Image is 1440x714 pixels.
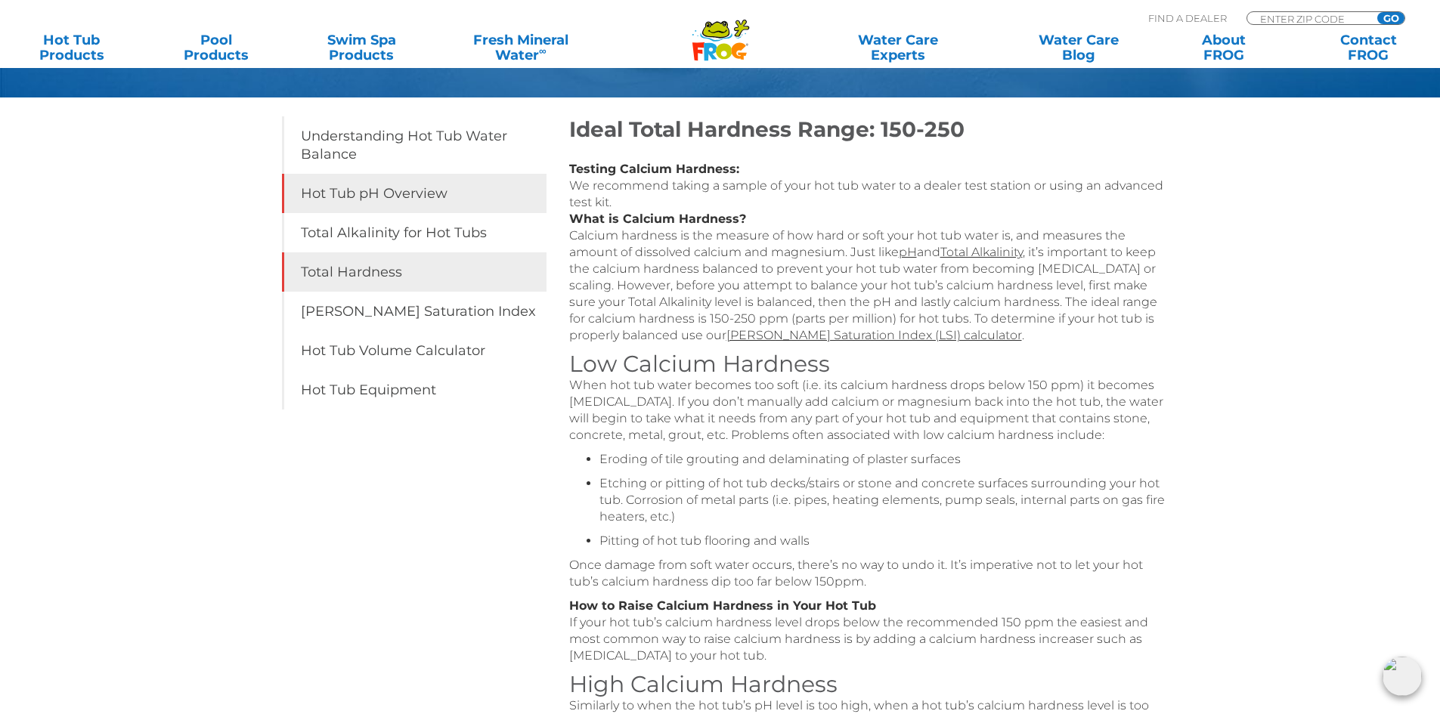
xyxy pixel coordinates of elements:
[569,116,1174,142] h2: Ideal Total Hardness Range: 150-250
[1383,657,1422,696] img: openIcon
[569,377,1174,444] p: When hot tub water becomes too soft (i.e. its calcium hardness drops below 150 ppm) it becomes [M...
[305,32,418,63] a: Swim SpaProducts
[282,292,547,331] a: [PERSON_NAME] Saturation Index
[1022,32,1135,63] a: Water CareBlog
[1259,12,1361,25] input: Zip Code Form
[1377,12,1404,24] input: GO
[539,45,547,57] sup: ∞
[569,351,1174,377] h3: Low Calcium Hardness
[899,245,917,259] a: pH
[569,557,1174,590] p: Once damage from soft water occurs, there’s no way to undo it. It’s imperative not to let your ho...
[1167,32,1280,63] a: AboutFROG
[282,116,547,174] a: Understanding Hot Tub Water Balance
[940,245,1023,259] a: Total Alkalinity
[569,212,746,226] strong: What is Calcium Hardness?
[282,331,547,370] a: Hot Tub Volume Calculator
[807,32,989,63] a: Water CareExperts
[599,451,1174,468] li: Eroding of tile grouting and delaminating of plaster surfaces
[599,475,1174,525] li: Etching or pitting of hot tub decks/stairs or stone and concrete surfaces surrounding your hot tu...
[282,213,547,252] a: Total Alkalinity for Hot Tubs
[282,174,547,213] a: Hot Tub pH Overview
[282,252,547,292] a: Total Hardness
[569,162,739,176] strong: Testing Calcium Hardness:
[599,533,1174,549] li: Pitting of hot tub flooring and walls
[1312,32,1425,63] a: ContactFROG
[569,598,1174,664] p: If your hot tub’s calcium hardness level drops below the recommended 150 ppm the easiest and most...
[1148,11,1227,25] p: Find A Dealer
[569,161,1174,344] p: We recommend taking a sample of your hot tub water to a dealer test station or using an advanced ...
[726,328,1022,342] a: [PERSON_NAME] Saturation Index (LSI) calculator
[569,672,1174,697] h3: High Calcium Hardness
[569,598,876,613] strong: How to Raise Calcium Hardness in Your Hot Tub
[160,32,273,63] a: PoolProducts
[282,370,547,410] a: Hot Tub Equipment
[15,32,128,63] a: Hot TubProducts
[450,32,591,63] a: Fresh MineralWater∞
